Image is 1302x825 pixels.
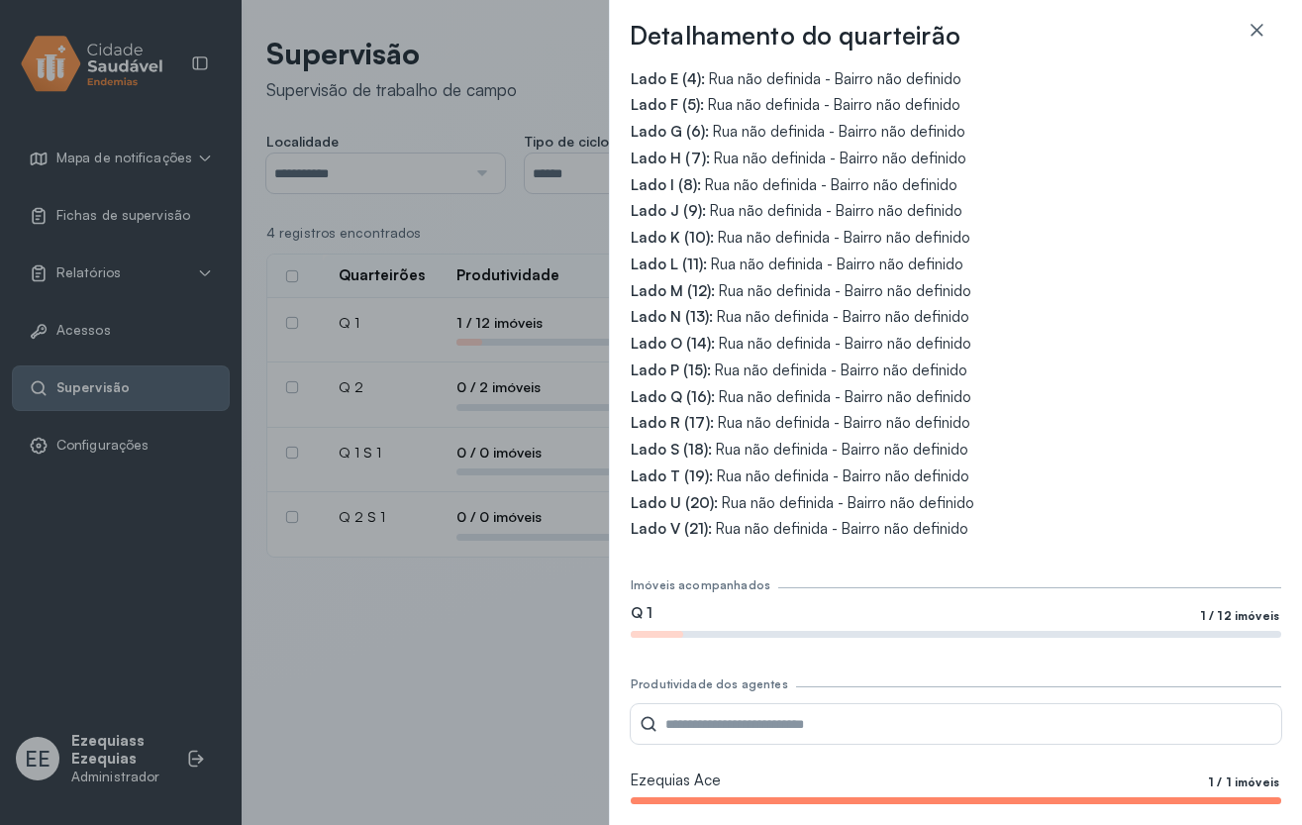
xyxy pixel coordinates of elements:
[631,414,714,433] span: Lado R (17):
[716,520,968,539] span: Rua não definida - Bairro não definido
[708,96,960,115] span: Rua não definida - Bairro não definido
[714,150,966,168] span: Rua não definida - Bairro não definido
[718,414,970,433] span: Rua não definida - Bairro não definido
[631,467,713,486] span: Lado T (19):
[631,388,715,407] span: Lado Q (16):
[719,388,971,407] span: Rua não definida - Bairro não definido
[713,123,965,142] span: Rua não definida - Bairro não definido
[631,520,712,539] span: Lado V (21):
[631,150,710,168] span: Lado H (7):
[709,70,961,89] span: Rua não definida - Bairro não definido
[631,578,770,592] div: Imóveis acompanhados
[719,335,971,354] span: Rua não definida - Bairro não definido
[631,494,718,513] span: Lado U (20):
[630,20,960,52] h3: Detalhamento do quarteirão
[722,494,974,513] span: Rua não definida - Bairro não definido
[631,441,712,460] span: Lado S (18):
[631,335,715,354] span: Lado O (14):
[631,123,709,142] span: Lado G (6):
[631,361,711,380] span: Lado P (15):
[717,308,969,327] span: Rua não definida - Bairro não definido
[710,202,962,221] span: Rua não definida - Bairro não definido
[631,308,713,327] span: Lado N (13):
[711,256,963,274] span: Rua não definida - Bairro não definido
[717,467,969,486] span: Rua não definida - Bairro não definido
[715,361,967,380] span: Rua não definida - Bairro não definido
[718,229,970,248] span: Rua não definida - Bairro não definido
[705,176,957,195] span: Rua não definida - Bairro não definido
[631,70,705,89] span: Lado E (4):
[631,256,707,274] span: Lado L (11):
[631,229,714,248] span: Lado K (10):
[716,441,968,460] span: Rua não definida - Bairro não definido
[719,282,971,301] span: Rua não definida - Bairro não definido
[631,176,701,195] span: Lado I (8):
[631,282,715,301] span: Lado M (12):
[631,96,704,115] span: Lado F (5):
[631,202,706,221] span: Lado J (9):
